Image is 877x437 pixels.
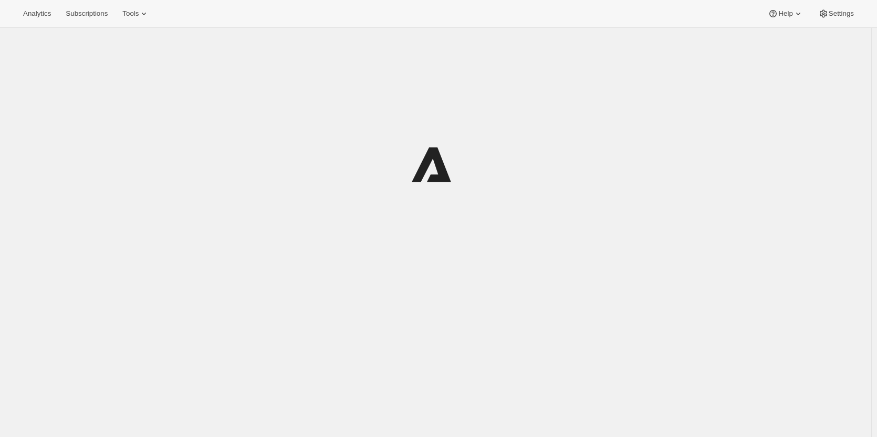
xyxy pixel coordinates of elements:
span: Help [778,9,792,18]
button: Help [761,6,809,21]
button: Tools [116,6,155,21]
button: Analytics [17,6,57,21]
button: Settings [812,6,860,21]
span: Subscriptions [66,9,108,18]
span: Analytics [23,9,51,18]
button: Subscriptions [59,6,114,21]
span: Tools [122,9,139,18]
span: Settings [829,9,854,18]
